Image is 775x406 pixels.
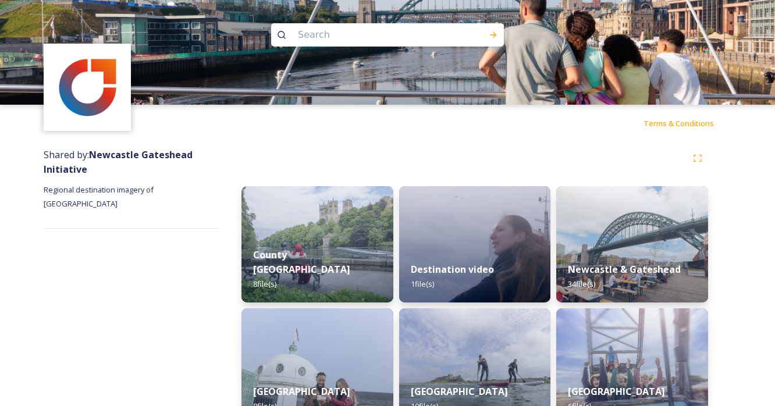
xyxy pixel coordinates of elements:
span: 1 file(s) [411,279,434,289]
span: Regional destination imagery of [GEOGRAPHIC_DATA] [44,184,155,209]
span: Terms & Conditions [644,118,714,129]
img: d8d5ffe0-aa30-41af-bd63-47621c4a8ec3.jpg [241,186,393,302]
span: Shared by: [44,148,193,176]
span: 8 file(s) [253,279,276,289]
span: 34 file(s) [568,279,595,289]
strong: Destination video [411,263,494,276]
strong: [GEOGRAPHIC_DATA] [568,385,665,398]
strong: [GEOGRAPHIC_DATA] [253,385,350,398]
img: 8a14ef11-9e2a-4679-8877-94d9730b584c.jpg [556,186,708,302]
strong: [GEOGRAPHIC_DATA] [411,385,508,398]
img: 713a3bf3-d4e9-485e-a0d0-f4fd3e88a8ea.jpg [45,45,130,130]
strong: Newcastle Gateshead Initiative [44,148,193,176]
a: Terms & Conditions [644,116,731,130]
img: 3227c317-50d5-4cba-8cdb-a269709aaf42.jpg [399,186,551,302]
input: Search [292,22,452,48]
strong: County [GEOGRAPHIC_DATA] [253,248,350,276]
strong: Newcastle & Gateshead [568,263,681,276]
